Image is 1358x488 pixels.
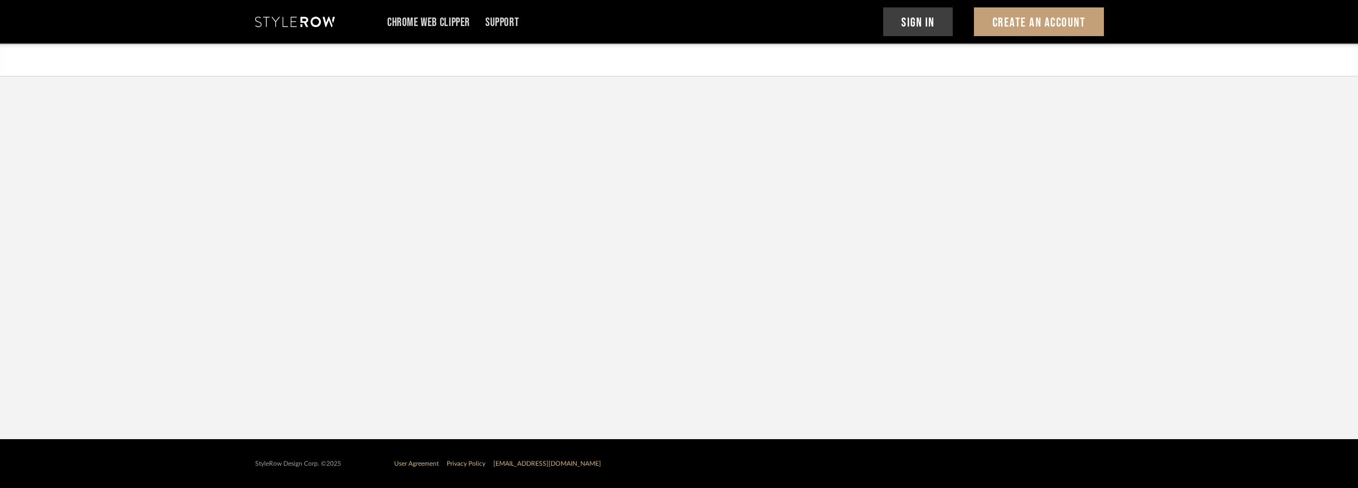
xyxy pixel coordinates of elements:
[447,460,485,467] a: Privacy Policy
[387,18,470,27] a: Chrome Web Clipper
[493,460,601,467] a: [EMAIL_ADDRESS][DOMAIN_NAME]
[255,460,341,468] div: StyleRow Design Corp. ©2025
[974,7,1104,36] button: Create An Account
[485,18,519,27] a: Support
[883,7,953,36] button: Sign In
[394,460,439,467] a: User Agreement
